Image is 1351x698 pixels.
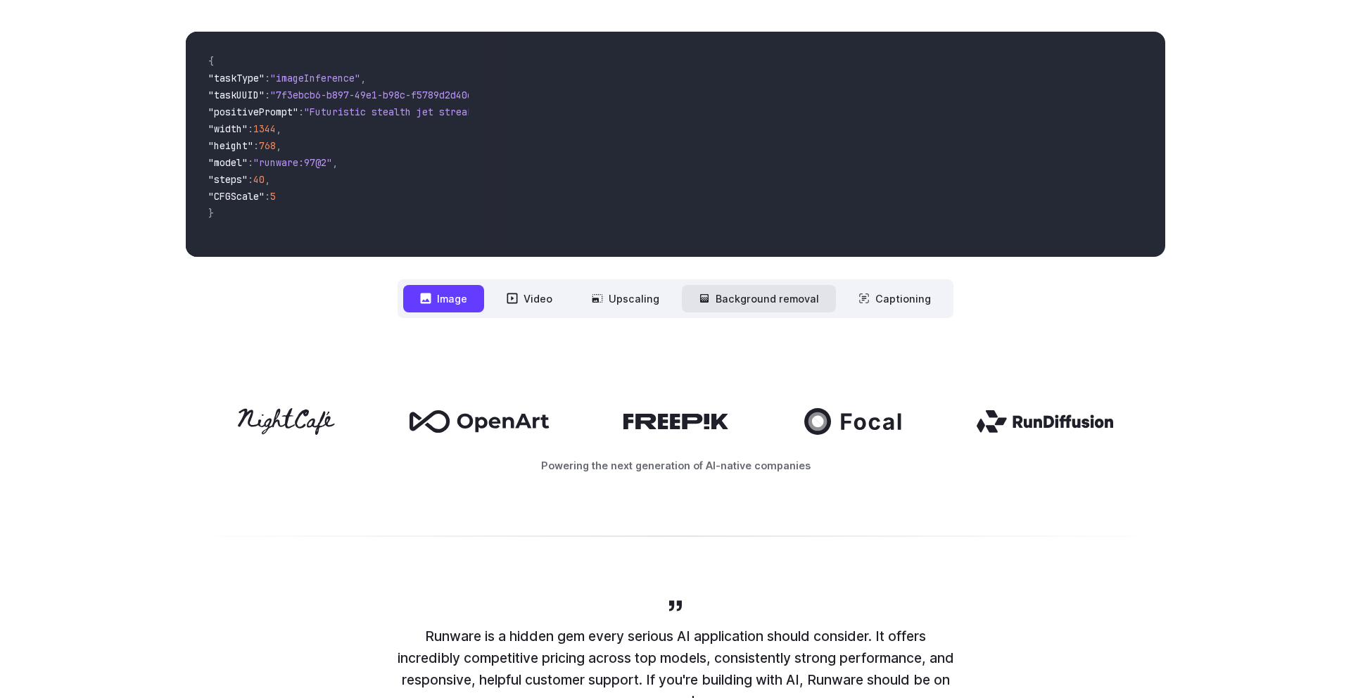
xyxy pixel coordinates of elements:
span: 5 [270,190,276,203]
span: : [265,72,270,84]
span: : [248,173,253,186]
span: { [208,55,214,68]
span: "runware:97@2" [253,156,332,169]
span: 768 [259,139,276,152]
span: 40 [253,173,265,186]
span: "width" [208,122,248,135]
span: "positivePrompt" [208,106,298,118]
span: : [248,122,253,135]
span: : [265,190,270,203]
span: , [276,139,281,152]
span: "Futuristic stealth jet streaking through a neon-lit cityscape with glowing purple exhaust" [304,106,816,118]
span: "7f3ebcb6-b897-49e1-b98c-f5789d2d40d7" [270,89,484,101]
span: : [265,89,270,101]
span: } [208,207,214,220]
span: "taskUUID" [208,89,265,101]
span: "CFGScale" [208,190,265,203]
span: "steps" [208,173,248,186]
span: , [332,156,338,169]
span: : [248,156,253,169]
button: Upscaling [575,285,676,312]
span: : [298,106,304,118]
button: Image [403,285,484,312]
span: "model" [208,156,248,169]
span: "imageInference" [270,72,360,84]
span: , [360,72,366,84]
button: Captioning [842,285,948,312]
button: Video [490,285,569,312]
span: , [276,122,281,135]
span: 1344 [253,122,276,135]
span: : [253,139,259,152]
span: , [265,173,270,186]
span: "taskType" [208,72,265,84]
p: Powering the next generation of AI-native companies [186,457,1165,474]
button: Background removal [682,285,836,312]
span: "height" [208,139,253,152]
